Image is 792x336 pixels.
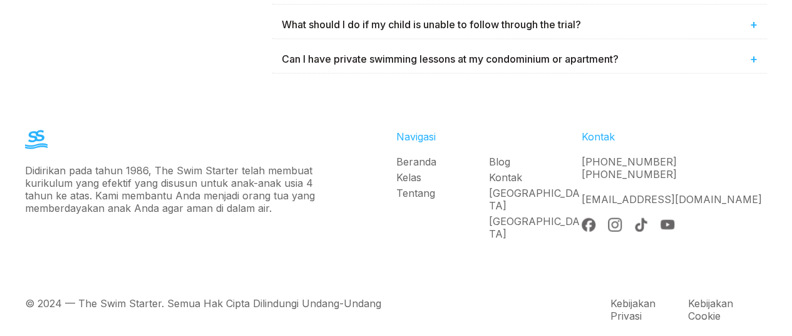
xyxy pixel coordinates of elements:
a: [GEOGRAPHIC_DATA] [489,186,582,211]
a: Tentang [396,186,489,199]
img: Instagram [608,218,622,231]
div: Navigasi [396,130,582,142]
div: Can I have private swimming lessons at my condominium or apartment? [272,45,767,73]
a: Blog [489,155,582,167]
div: Kontak [582,130,767,142]
a: [GEOGRAPHIC_DATA] [489,214,582,239]
img: The Swim Starter Logo [25,130,48,149]
div: What should I do if my child is unable to follow through the trial? [272,11,767,38]
div: Kebijakan Privasi [610,297,688,322]
a: [EMAIL_ADDRESS][DOMAIN_NAME] [582,192,762,205]
a: Kontak [489,171,582,183]
a: [PHONE_NUMBER] [582,155,677,167]
a: Kelas [396,171,489,183]
div: Kebijakan Cookie [688,297,767,322]
span: + [750,51,758,66]
div: Didirikan pada tahun 1986, The Swim Starter telah membuat kurikulum yang efektif yang disusun unt... [25,164,322,214]
a: Beranda [396,155,489,167]
img: YouTube [661,218,674,231]
div: © 2024 — The Swim Starter. Semua Hak Cipta Dilindungi Undang-Undang [25,297,381,322]
img: Facebook [582,218,595,231]
span: + [750,17,758,32]
img: Tik Tok [634,218,648,231]
a: [PHONE_NUMBER] [582,167,677,180]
